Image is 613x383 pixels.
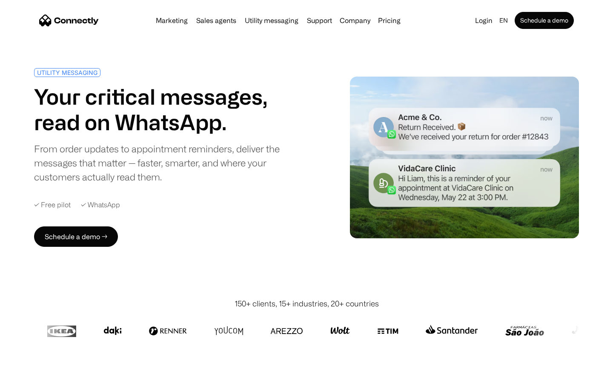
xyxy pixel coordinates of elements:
a: Marketing [152,17,191,24]
div: 150+ clients, 15+ industries, 20+ countries [235,298,379,309]
a: home [39,14,99,27]
ul: Language list [17,368,51,380]
h1: Your critical messages, read on WhatsApp. [34,84,303,135]
div: ✓ Free pilot [34,201,71,209]
a: Support [304,17,335,24]
div: UTILITY MESSAGING [37,69,97,76]
a: Schedule a demo → [34,226,118,247]
div: From order updates to appointment reminders, deliver the messages that matter — faster, smarter, ... [34,142,303,184]
a: Utility messaging [241,17,302,24]
a: Login [472,14,496,26]
a: Pricing [375,17,404,24]
a: Schedule a demo [515,12,574,29]
aside: Language selected: English [9,367,51,380]
div: Company [337,14,373,26]
div: en [499,14,508,26]
div: Company [340,14,370,26]
div: ✓ WhatsApp [81,201,120,209]
div: en [496,14,513,26]
a: Sales agents [193,17,240,24]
